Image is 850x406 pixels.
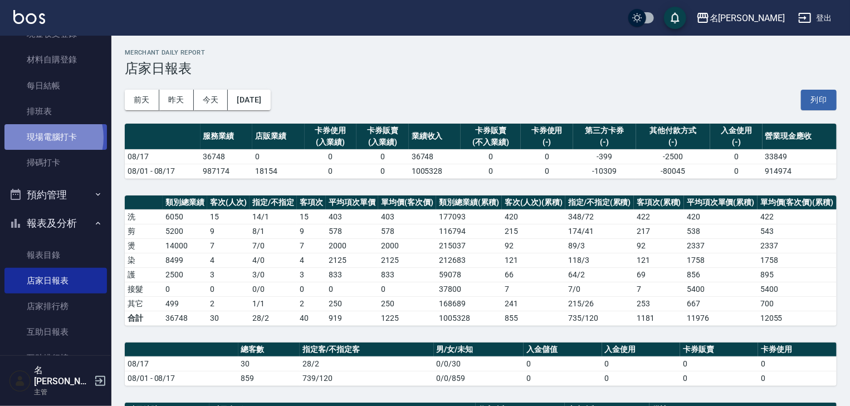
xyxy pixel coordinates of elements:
[125,49,837,56] h2: Merchant Daily Report
[4,73,107,99] a: 每日結帳
[194,90,228,110] button: 今天
[125,224,163,238] td: 剪
[125,282,163,296] td: 接髮
[4,268,107,294] a: 店家日報表
[163,267,207,282] td: 2500
[378,209,436,224] td: 403
[758,311,837,325] td: 12055
[565,195,634,210] th: 指定/不指定(累積)
[758,343,837,357] th: 卡券使用
[297,253,326,267] td: 4
[4,294,107,319] a: 店家排行榜
[305,149,357,164] td: 0
[378,267,436,282] td: 833
[297,282,326,296] td: 0
[502,253,565,267] td: 121
[602,343,680,357] th: 入金使用
[125,124,837,179] table: a dense table
[565,224,634,238] td: 174 / 41
[502,311,565,325] td: 855
[201,149,253,164] td: 36748
[576,136,633,148] div: (-)
[207,209,250,224] td: 15
[763,149,837,164] td: 33849
[758,195,837,210] th: 單均價(客次價)(累積)
[163,296,207,311] td: 499
[378,238,436,253] td: 2000
[163,311,207,325] td: 36748
[378,253,436,267] td: 2125
[125,343,837,386] table: a dense table
[378,311,436,325] td: 1225
[684,238,758,253] td: 2337
[502,267,565,282] td: 66
[521,164,573,178] td: 0
[207,224,250,238] td: 9
[434,343,524,357] th: 男/女/未知
[326,209,378,224] td: 403
[207,296,250,311] td: 2
[684,311,758,325] td: 11976
[758,209,837,224] td: 422
[326,267,378,282] td: 833
[207,253,250,267] td: 4
[436,224,502,238] td: 116794
[4,345,107,371] a: 互助排行榜
[4,150,107,175] a: 掃碼打卡
[125,311,163,325] td: 合計
[300,356,433,371] td: 28/2
[794,8,837,28] button: 登出
[713,136,760,148] div: (-)
[602,371,680,385] td: 0
[436,238,502,253] td: 215037
[634,195,684,210] th: 客項次(累積)
[326,253,378,267] td: 2125
[636,164,710,178] td: -80045
[758,356,837,371] td: 0
[634,209,684,224] td: 422
[576,125,633,136] div: 第三方卡券
[763,164,837,178] td: 914974
[125,209,163,224] td: 洗
[758,282,837,296] td: 5400
[436,267,502,282] td: 59078
[163,238,207,253] td: 14000
[326,282,378,296] td: 0
[238,356,300,371] td: 30
[326,238,378,253] td: 2000
[378,282,436,296] td: 0
[684,253,758,267] td: 1758
[125,149,201,164] td: 08/17
[634,311,684,325] td: 1181
[636,149,710,164] td: -2500
[565,267,634,282] td: 64 / 2
[163,282,207,296] td: 0
[713,125,760,136] div: 入金使用
[201,164,253,178] td: 987174
[710,164,763,178] td: 0
[434,371,524,385] td: 0/0/859
[326,296,378,311] td: 250
[524,125,570,136] div: 卡券使用
[634,224,684,238] td: 217
[565,282,634,296] td: 7 / 0
[250,267,297,282] td: 3 / 0
[684,209,758,224] td: 420
[436,195,502,210] th: 類別總業績(累積)
[436,209,502,224] td: 177093
[4,319,107,345] a: 互助日報表
[434,356,524,371] td: 0/0/30
[252,149,305,164] td: 0
[378,296,436,311] td: 250
[250,296,297,311] td: 1 / 1
[692,7,789,30] button: 名[PERSON_NAME]
[524,356,602,371] td: 0
[4,99,107,124] a: 排班表
[125,238,163,253] td: 燙
[125,61,837,76] h3: 店家日報表
[163,224,207,238] td: 5200
[565,311,634,325] td: 735/120
[436,253,502,267] td: 212683
[378,195,436,210] th: 單均價(客次價)
[664,7,686,29] button: save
